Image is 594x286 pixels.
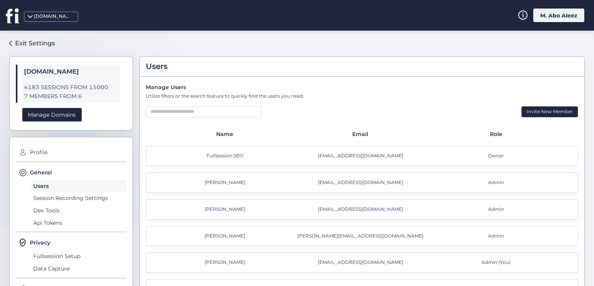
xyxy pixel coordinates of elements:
div: [EMAIL_ADDRESS][DOMAIN_NAME] [294,206,430,213]
span: Data Capture [31,262,126,275]
div: Utilize filters or the search feature to quickly find the users you need. [146,93,578,100]
span: Owner [488,152,504,160]
div: [PERSON_NAME] [159,206,294,213]
div: [DOMAIN_NAME] [34,13,73,20]
span: Profile [28,146,126,159]
div: Manage Users [146,83,578,91]
div: [EMAIL_ADDRESS][DOMAIN_NAME] [294,179,430,186]
div: Name [158,130,294,138]
div: Invite New Member [521,106,578,117]
span: Admin [488,179,504,186]
span: Dev Tools [31,204,126,217]
span: [DOMAIN_NAME] [24,67,118,77]
div: [PERSON_NAME] [159,259,294,266]
a: Exit Settings [9,37,55,50]
div: Manage Domains [22,108,82,122]
div: [PERSON_NAME] [159,179,294,186]
div: Exit Settings [15,38,55,48]
div: FullSession SEO [159,152,294,160]
span: Api Tokens [31,217,126,229]
span: 4183 SESSIONS FROM 15000 [24,83,118,92]
div: [PERSON_NAME] [159,233,294,240]
span: General [30,168,52,177]
span: Session Recording Settings [31,192,126,205]
div: [EMAIL_ADDRESS][DOMAIN_NAME] [294,259,430,266]
span: Users [31,180,126,192]
span: Admin (You) [481,259,510,266]
span: Privacy [30,238,50,247]
div: Email [294,130,430,138]
span: Admin [488,206,504,213]
div: [PERSON_NAME][EMAIL_ADDRESS][DOMAIN_NAME] [294,233,430,240]
div: Role [430,130,566,138]
div: M. Abo Aleez [533,9,584,22]
span: Fullsession Setup [31,250,126,262]
div: [EMAIL_ADDRESS][DOMAIN_NAME] [294,152,430,160]
span: Users [146,60,167,72]
span: 7 MEMBERS FROM 6 [24,92,118,101]
span: Admin [488,233,504,240]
